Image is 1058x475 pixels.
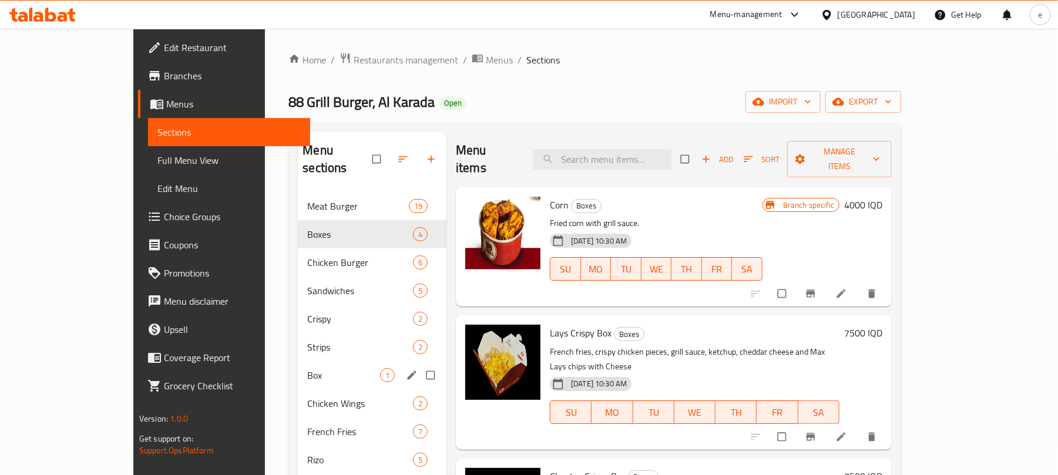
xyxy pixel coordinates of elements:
a: Promotions [138,259,310,287]
span: Upsell [164,322,301,336]
span: WE [679,404,711,421]
div: items [413,425,428,439]
span: [DATE] 10:30 AM [566,235,632,247]
div: items [413,396,428,410]
span: 4 [414,229,427,240]
span: TU [638,404,670,421]
button: WE [641,257,672,281]
li: / [463,53,467,67]
span: export [835,95,892,109]
span: 6 [414,257,427,268]
button: SA [732,257,763,281]
span: Sections [157,125,301,139]
span: French Fries [307,425,413,439]
a: Edit Restaurant [138,33,310,62]
span: MO [586,261,607,278]
a: Coverage Report [138,343,310,372]
span: Manage items [797,144,882,174]
div: items [413,227,428,241]
span: Branches [164,69,301,83]
a: Coupons [138,231,310,259]
input: search [533,149,671,170]
a: Edit Menu [148,174,310,203]
span: Box [307,368,380,382]
span: Select all sections [365,148,390,170]
div: Sandwiches5 [298,277,446,305]
button: SU [550,257,580,281]
a: Edit menu item [835,288,849,299]
span: import [755,95,811,109]
button: TU [633,400,674,424]
button: WE [674,400,716,424]
span: WE [646,261,667,278]
button: MO [592,400,633,424]
button: Branch-specific-item [798,424,826,450]
span: Add item [698,150,736,169]
span: Branch specific [778,200,839,211]
div: items [413,284,428,298]
img: Corn [465,197,540,272]
span: Open [439,98,466,108]
span: Grocery Checklist [164,379,301,393]
div: Strips2 [298,333,446,361]
span: Strips [307,340,413,354]
a: Branches [138,62,310,90]
span: Select to update [771,426,795,448]
div: Chicken Burger6 [298,248,446,277]
a: Edit menu item [835,431,849,443]
div: Boxes4 [298,220,446,248]
span: Crispy [307,312,413,326]
span: Restaurants management [354,53,458,67]
span: Lays Crispy Box [550,324,612,342]
div: French Fries7 [298,417,446,446]
a: Menus [472,52,513,68]
button: TH [671,257,702,281]
span: Choice Groups [164,210,301,224]
a: Upsell [138,315,310,343]
h6: 4000 IQD [844,197,882,213]
div: items [409,199,428,213]
span: FR [761,404,793,421]
a: Restaurants management [340,52,458,68]
span: 2 [414,398,427,409]
a: Grocery Checklist [138,372,310,400]
span: Coverage Report [164,351,301,365]
p: Fried corn with grill sauce. [550,216,763,231]
div: Sandwiches [307,284,413,298]
span: Chicken Burger [307,255,413,269]
span: e [1038,8,1042,21]
span: Select to update [771,282,795,305]
span: SU [555,404,587,421]
nav: breadcrumb [288,52,901,68]
span: Boxes [307,227,413,241]
span: Meat Burger [307,199,408,213]
li: / [331,53,335,67]
span: Sections [526,53,560,67]
button: delete [859,281,887,306]
span: 1.0.0 [170,411,188,426]
div: Menu-management [710,8,782,22]
button: SU [550,400,592,424]
button: TU [611,257,641,281]
div: Meat Burger19 [298,192,446,220]
a: Support.OpsPlatform [139,443,214,458]
button: Add [698,150,736,169]
button: MO [581,257,612,281]
span: Select section [674,148,698,170]
span: 2 [414,314,427,325]
button: FR [757,400,798,424]
span: Corn [550,196,569,214]
a: Full Menu View [148,146,310,174]
span: 2 [414,342,427,353]
span: TH [720,404,752,421]
span: TU [616,261,637,278]
button: edit [404,368,422,383]
button: Branch-specific-item [798,281,826,306]
span: Boxes [572,199,601,213]
div: items [413,255,428,269]
a: Menu disclaimer [138,287,310,315]
span: Menu disclaimer [164,294,301,308]
span: Edit Menu [157,181,301,196]
span: TH [676,261,697,278]
span: Rizo [307,453,413,467]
